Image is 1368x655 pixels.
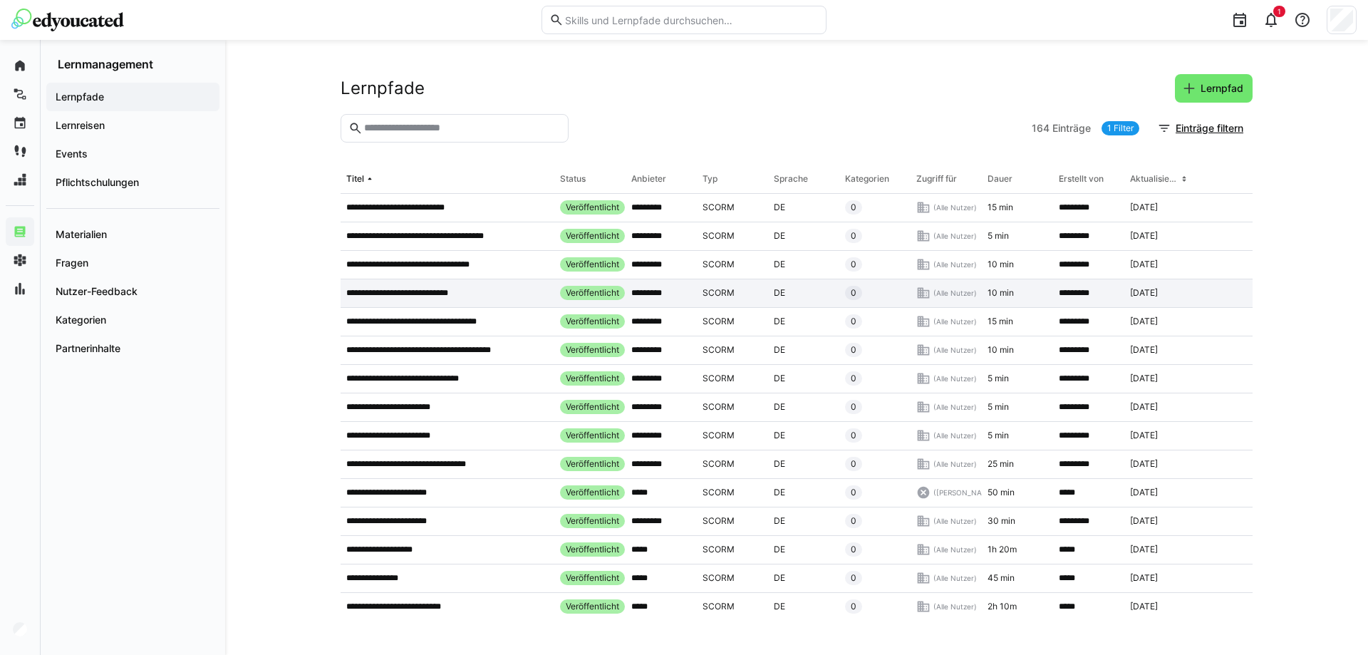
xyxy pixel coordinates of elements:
[933,516,977,526] span: (Alle Nutzer)
[1130,202,1158,213] span: [DATE]
[933,202,977,212] span: (Alle Nutzer)
[774,487,785,498] span: DE
[933,231,977,241] span: (Alle Nutzer)
[933,288,977,298] span: (Alle Nutzer)
[1173,121,1245,135] span: Einträge filtern
[566,287,619,299] span: Veröffentlicht
[988,430,1009,441] span: 5 min
[703,287,735,299] span: SCORM
[933,545,977,555] span: (Alle Nutzer)
[1130,316,1158,327] span: [DATE]
[703,401,735,413] span: SCORM
[851,316,856,327] span: 0
[988,344,1014,356] span: 10 min
[851,401,856,413] span: 0
[851,259,856,270] span: 0
[566,202,619,213] span: Veröffentlicht
[1130,458,1158,470] span: [DATE]
[703,230,735,242] span: SCORM
[774,601,785,612] span: DE
[774,173,808,185] div: Sprache
[851,515,856,527] span: 0
[933,373,977,383] span: (Alle Nutzer)
[774,344,785,356] span: DE
[560,173,586,185] div: Status
[346,173,364,185] div: Titel
[988,572,1015,584] span: 45 min
[774,259,785,270] span: DE
[1130,544,1158,555] span: [DATE]
[703,344,735,356] span: SCORM
[566,316,619,327] span: Veröffentlicht
[851,373,856,384] span: 0
[703,458,735,470] span: SCORM
[774,458,785,470] span: DE
[933,430,977,440] span: (Alle Nutzer)
[1278,7,1281,16] span: 1
[1130,259,1158,270] span: [DATE]
[703,572,735,584] span: SCORM
[703,430,735,441] span: SCORM
[703,259,735,270] span: SCORM
[933,488,998,497] span: ([PERSON_NAME])
[988,601,1017,612] span: 2h 10m
[774,202,785,213] span: DE
[1150,114,1253,143] button: Einträge filtern
[566,601,619,612] span: Veröffentlicht
[566,401,619,413] span: Veröffentlicht
[851,344,856,356] span: 0
[851,230,856,242] span: 0
[1130,173,1178,185] div: Aktualisiert am
[845,173,889,185] div: Kategorien
[933,316,977,326] span: (Alle Nutzer)
[341,78,425,99] h2: Lernpfade
[1130,401,1158,413] span: [DATE]
[988,230,1009,242] span: 5 min
[933,573,977,583] span: (Alle Nutzer)
[566,430,619,441] span: Veröffentlicht
[988,458,1014,470] span: 25 min
[703,544,735,555] span: SCORM
[703,202,735,213] span: SCORM
[851,458,856,470] span: 0
[703,316,735,327] span: SCORM
[774,430,785,441] span: DE
[774,572,785,584] span: DE
[1130,515,1158,527] span: [DATE]
[1130,344,1158,356] span: [DATE]
[933,402,977,412] span: (Alle Nutzer)
[988,544,1017,555] span: 1h 20m
[566,544,619,555] span: Veröffentlicht
[774,373,785,384] span: DE
[703,173,717,185] div: Typ
[774,316,785,327] span: DE
[774,230,785,242] span: DE
[933,259,977,269] span: (Alle Nutzer)
[1175,74,1253,103] button: Lernpfad
[703,373,735,384] span: SCORM
[564,14,819,26] input: Skills und Lernpfade durchsuchen…
[1052,121,1091,135] span: Einträge
[631,173,666,185] div: Anbieter
[566,373,619,384] span: Veröffentlicht
[988,515,1015,527] span: 30 min
[566,344,619,356] span: Veröffentlicht
[933,602,977,612] span: (Alle Nutzer)
[1130,487,1158,498] span: [DATE]
[988,487,1015,498] span: 50 min
[566,515,619,527] span: Veröffentlicht
[566,487,619,498] span: Veröffentlicht
[1032,121,1050,135] span: 164
[1102,121,1139,135] a: 1 Filter
[851,601,856,612] span: 0
[851,487,856,498] span: 0
[1130,230,1158,242] span: [DATE]
[774,544,785,555] span: DE
[988,202,1013,213] span: 15 min
[1130,572,1158,584] span: [DATE]
[988,373,1009,384] span: 5 min
[566,230,619,242] span: Veröffentlicht
[851,202,856,213] span: 0
[933,459,977,469] span: (Alle Nutzer)
[774,515,785,527] span: DE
